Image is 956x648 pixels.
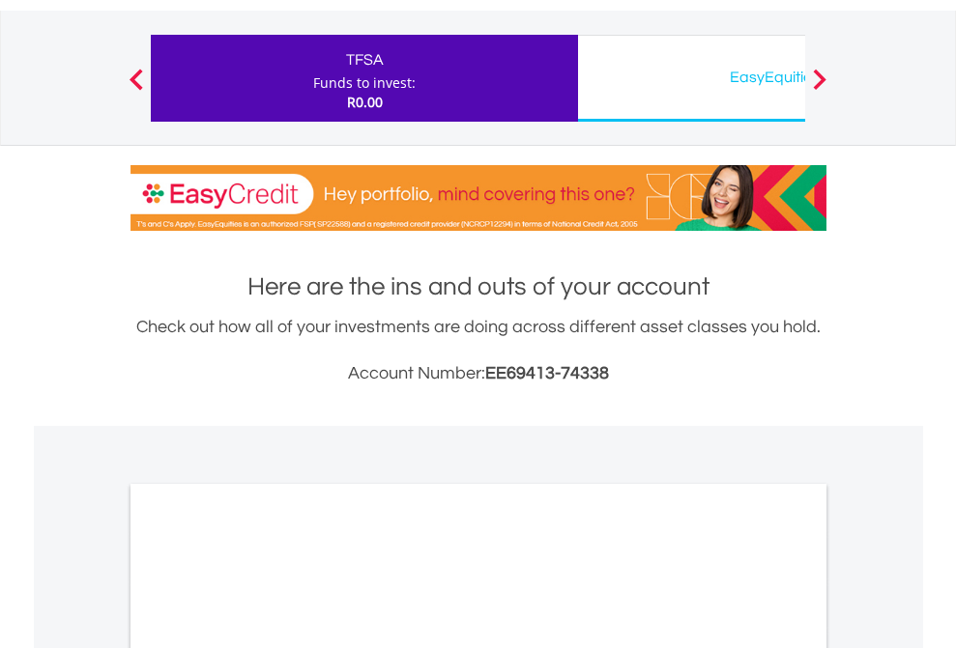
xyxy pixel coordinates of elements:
[130,314,826,387] div: Check out how all of your investments are doing across different asset classes you hold.
[130,165,826,231] img: EasyCredit Promotion Banner
[117,78,156,98] button: Previous
[800,78,839,98] button: Next
[130,269,826,304] h1: Here are the ins and outs of your account
[347,93,383,111] span: R0.00
[130,360,826,387] h3: Account Number:
[485,364,609,382] span: EE69413-74338
[162,46,566,73] div: TFSA
[313,73,416,93] div: Funds to invest:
